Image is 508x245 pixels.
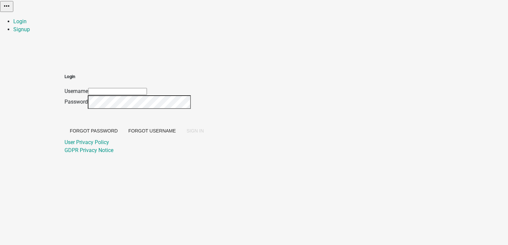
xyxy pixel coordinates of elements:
[187,128,204,133] span: SIGN IN
[64,99,88,105] label: Password
[64,88,88,94] label: Username
[181,125,209,137] button: SIGN IN
[123,125,181,137] button: Forgot Username
[64,139,109,145] a: User Privacy Policy
[13,26,30,33] a: Signup
[64,147,113,153] a: GDPR Privacy Notice
[13,18,27,25] a: Login
[3,2,11,10] i: more_horiz
[64,125,123,137] button: Forgot Password
[64,73,209,80] h5: Login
